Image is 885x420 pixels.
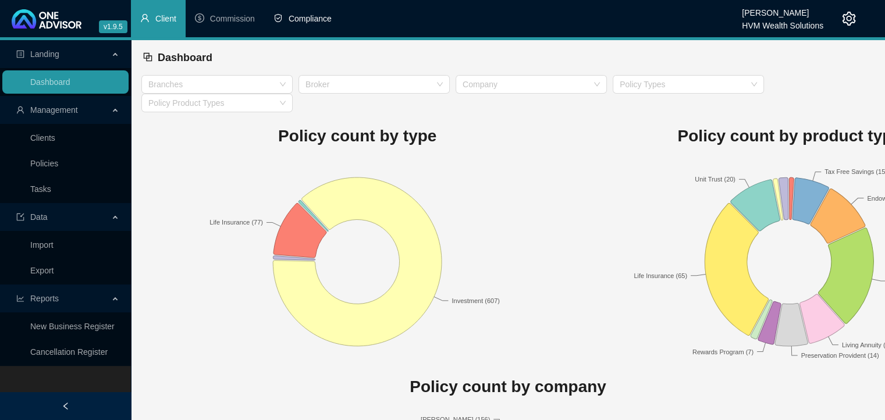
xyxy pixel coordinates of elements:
span: Client [155,14,176,23]
a: Tasks [30,184,51,194]
text: Unit Trust (20) [695,176,736,183]
a: Export [30,266,54,275]
span: Landing [30,49,59,59]
span: line-chart [16,294,24,302]
a: New Business Register [30,322,115,331]
div: [PERSON_NAME] [742,3,823,16]
span: profile [16,50,24,58]
span: block [143,52,153,62]
span: left [62,402,70,410]
a: Cancellation Register [30,347,108,357]
span: Management [30,105,78,115]
a: Dashboard [30,77,70,87]
text: Rewards Program (7) [692,348,754,355]
a: Import [30,240,54,250]
span: Dashboard [158,52,212,63]
span: setting [842,12,856,26]
span: Reports [30,294,59,303]
span: dollar [195,13,204,23]
span: Compliance [289,14,332,23]
span: user [140,13,150,23]
h1: Policy count by company [141,374,875,400]
h1: Policy count by type [141,123,573,149]
text: Life Insurance (77) [209,219,263,226]
span: Commission [210,14,255,23]
span: user [16,106,24,114]
img: 2df55531c6924b55f21c4cf5d4484680-logo-light.svg [12,9,81,29]
span: v1.9.5 [99,20,127,33]
text: Investment (607) [452,297,500,304]
a: Clients [30,133,55,143]
span: Data [30,212,48,222]
text: Life Insurance (65) [634,272,688,279]
span: safety [273,13,283,23]
text: Preservation Provident (14) [801,351,879,358]
a: Policies [30,159,58,168]
span: import [16,213,24,221]
div: HVM Wealth Solutions [742,16,823,29]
